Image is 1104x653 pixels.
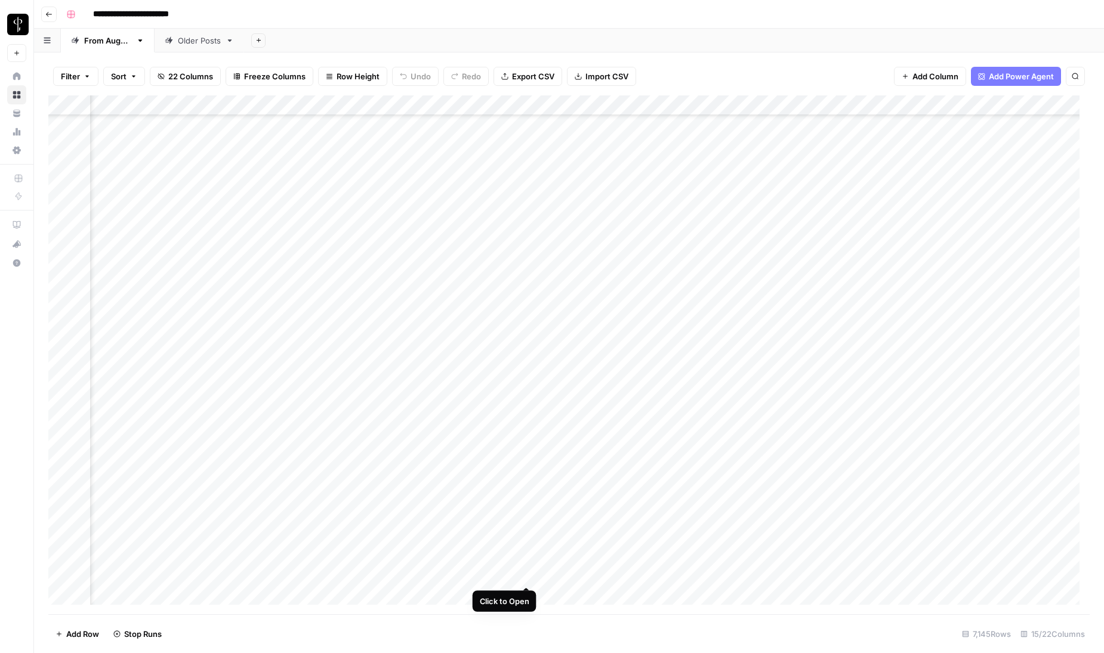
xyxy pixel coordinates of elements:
div: 7,145 Rows [957,624,1016,643]
span: Freeze Columns [244,70,306,82]
button: Freeze Columns [226,67,313,86]
span: Add Row [66,628,99,640]
div: Click to Open [480,595,529,607]
button: Help + Support [7,253,26,273]
span: Redo [462,70,481,82]
div: What's new? [8,235,26,253]
button: Workspace: LP Production Workloads [7,10,26,39]
div: From [DATE] [84,35,131,47]
a: From [DATE] [61,29,155,52]
span: 22 Columns [168,70,213,82]
button: Undo [392,67,439,86]
a: Browse [7,85,26,104]
span: Stop Runs [124,628,162,640]
button: Export CSV [494,67,562,86]
a: AirOps Academy [7,215,26,234]
img: LP Production Workloads Logo [7,14,29,35]
div: 15/22 Columns [1016,624,1090,643]
a: Usage [7,122,26,141]
button: Import CSV [567,67,636,86]
button: Add Power Agent [971,67,1061,86]
span: Import CSV [585,70,628,82]
button: Add Row [48,624,106,643]
button: Row Height [318,67,387,86]
button: What's new? [7,234,26,253]
span: Add Power Agent [989,70,1054,82]
button: 22 Columns [150,67,221,86]
span: Add Column [912,70,958,82]
a: Older Posts [155,29,244,52]
span: Filter [61,70,80,82]
button: Sort [103,67,145,86]
span: Sort [111,70,127,82]
span: Undo [411,70,431,82]
div: Older Posts [178,35,221,47]
button: Add Column [894,67,966,86]
a: Your Data [7,104,26,123]
a: Settings [7,141,26,160]
span: Export CSV [512,70,554,82]
button: Stop Runs [106,624,169,643]
a: Home [7,67,26,86]
button: Redo [443,67,489,86]
span: Row Height [337,70,380,82]
button: Filter [53,67,98,86]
